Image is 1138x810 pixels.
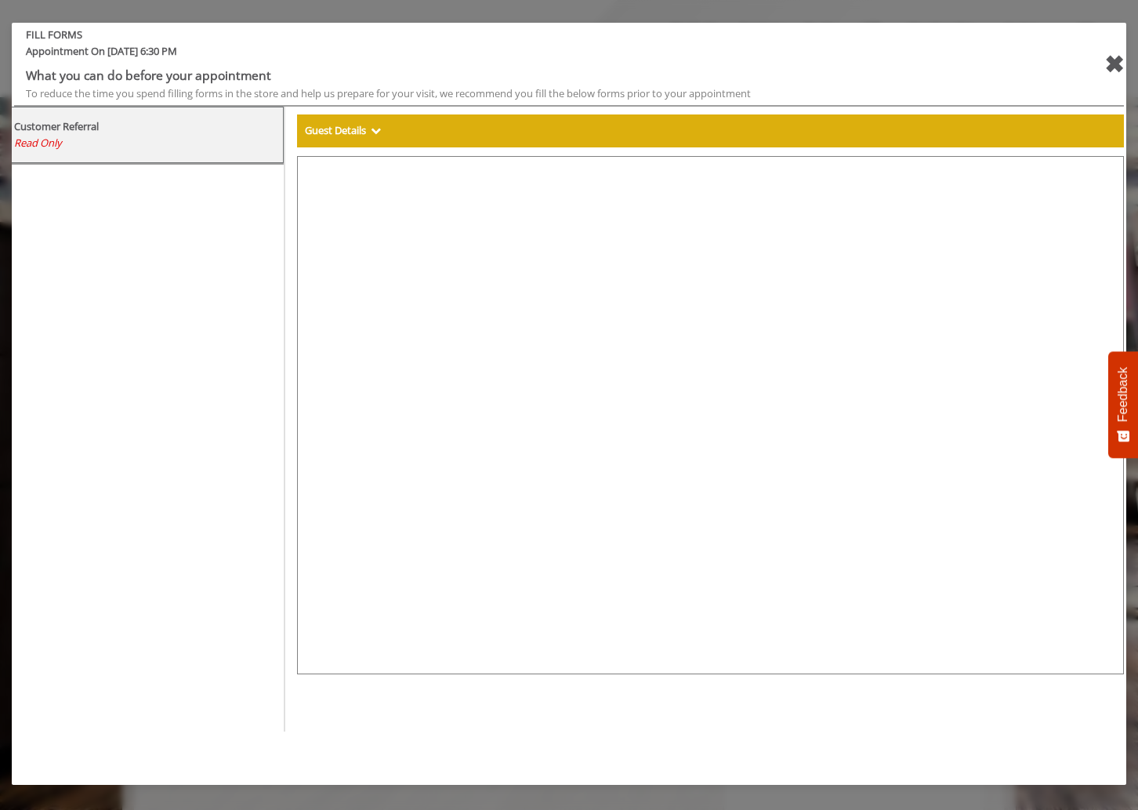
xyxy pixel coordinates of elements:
iframe: formsViewWeb [297,156,1124,674]
b: What you can do before your appointment [26,67,271,84]
span: Feedback [1116,367,1130,422]
b: Customer Referral [14,119,99,133]
div: To reduce the time you spend filling forms in the store and help us prepare for your visit, we re... [26,85,1018,102]
span: Show [371,123,381,137]
b: Guest Details [305,123,366,137]
span: Appointment On [DATE] 6:30 PM [14,43,1030,66]
button: Feedback - Show survey [1108,351,1138,458]
div: close forms [1104,45,1124,83]
b: FILL FORMS [14,27,1030,43]
div: Guest Details Show [297,114,1124,147]
span: Read Only [14,136,62,150]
